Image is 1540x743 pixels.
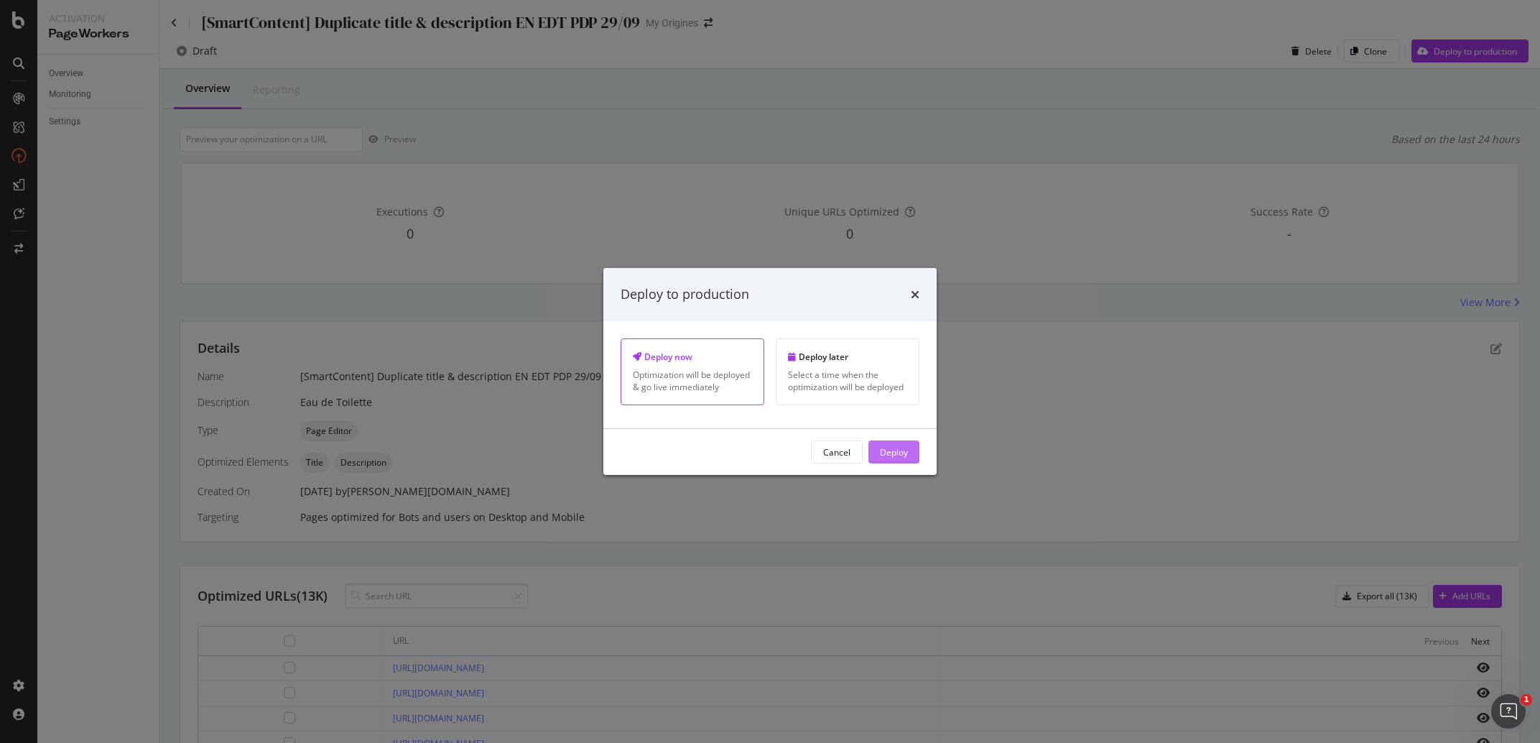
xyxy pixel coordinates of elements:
button: Cancel [811,440,863,463]
div: Deploy later [788,351,907,363]
div: times [911,285,919,304]
div: Cancel [823,446,850,458]
button: Deploy [868,440,919,463]
div: Optimization will be deployed & go live immediately [633,369,752,393]
div: Deploy now [633,351,752,363]
iframe: Intercom live chat [1491,694,1526,729]
div: Select a time when the optimization will be deployed [788,369,907,393]
span: 1 [1521,694,1532,706]
div: Deploy to production [621,285,749,304]
div: modal [603,268,937,475]
div: Deploy [880,446,908,458]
